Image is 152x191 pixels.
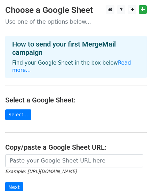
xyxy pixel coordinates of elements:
[5,96,147,104] h4: Select a Google Sheet:
[12,59,140,74] p: Find your Google Sheet in the box below
[5,169,77,174] small: Example: [URL][DOMAIN_NAME]
[12,40,140,57] h4: How to send your first MergeMail campaign
[5,18,147,25] p: Use one of the options below...
[5,143,147,151] h4: Copy/paste a Google Sheet URL:
[12,60,131,73] a: Read more...
[5,5,147,15] h3: Choose a Google Sheet
[5,109,31,120] a: Select...
[5,154,143,167] input: Paste your Google Sheet URL here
